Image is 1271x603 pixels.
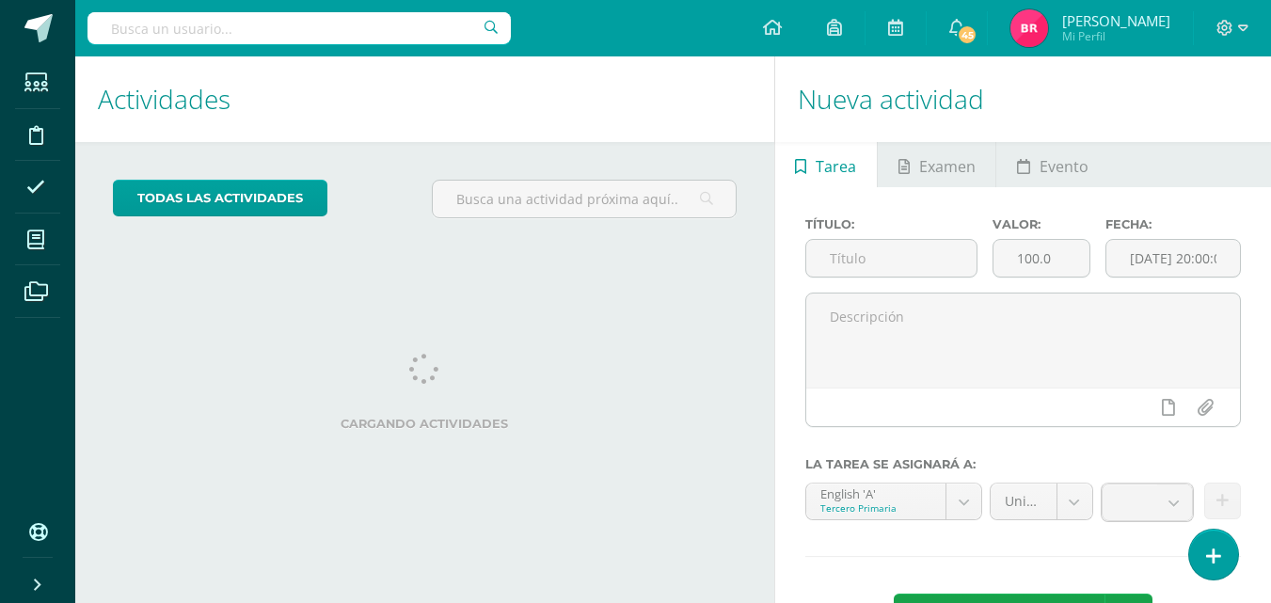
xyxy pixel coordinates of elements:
input: Busca una actividad próxima aquí... [433,181,735,217]
label: Título: [805,217,978,231]
span: 45 [957,24,977,45]
span: Unidad 3 [1005,484,1042,519]
a: English 'A'Tercero Primaria [806,484,981,519]
label: Fecha: [1105,217,1241,231]
input: Puntos máximos [993,240,1089,277]
span: [PERSON_NAME] [1062,11,1170,30]
span: Evento [1040,144,1088,189]
span: Mi Perfil [1062,28,1170,44]
h1: Nueva actividad [798,56,1248,142]
a: todas las Actividades [113,180,327,216]
div: English 'A' [820,484,931,501]
a: Tarea [775,142,877,187]
input: Fecha de entrega [1106,240,1240,277]
img: 51cea5ed444689b455a385f1e409b918.png [1010,9,1048,47]
span: Tarea [816,144,856,189]
label: La tarea se asignará a: [805,457,1241,471]
span: Examen [919,144,976,189]
div: Tercero Primaria [820,501,931,515]
label: Cargando actividades [113,417,737,431]
input: Título [806,240,977,277]
a: Unidad 3 [991,484,1092,519]
a: Evento [996,142,1108,187]
label: Valor: [993,217,1090,231]
a: Examen [878,142,995,187]
h1: Actividades [98,56,752,142]
input: Busca un usuario... [87,12,511,44]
